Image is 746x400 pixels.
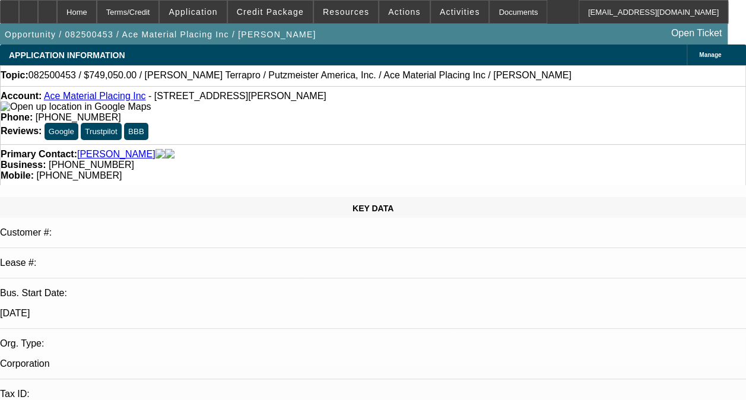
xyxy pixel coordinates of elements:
[9,50,125,60] span: APPLICATION INFORMATION
[1,170,34,180] strong: Mobile:
[379,1,430,23] button: Actions
[1,91,42,101] strong: Account:
[28,70,572,81] span: 082500453 / $749,050.00 / [PERSON_NAME] Terrapro / Putzmeister America, Inc. / Ace Material Placi...
[169,7,217,17] span: Application
[165,149,174,160] img: linkedin-icon.png
[1,160,46,170] strong: Business:
[1,101,151,112] a: View Google Maps
[160,1,226,23] button: Application
[124,123,148,140] button: BBB
[314,1,378,23] button: Resources
[36,112,121,122] span: [PHONE_NUMBER]
[666,23,726,43] a: Open Ticket
[1,112,33,122] strong: Phone:
[1,70,28,81] strong: Topic:
[148,91,326,101] span: - [STREET_ADDRESS][PERSON_NAME]
[323,7,369,17] span: Resources
[353,204,393,213] span: KEY DATA
[228,1,313,23] button: Credit Package
[1,149,77,160] strong: Primary Contact:
[81,123,121,140] button: Trustpilot
[1,101,151,112] img: Open up location in Google Maps
[45,123,78,140] button: Google
[44,91,146,101] a: Ace Material Placing Inc
[388,7,421,17] span: Actions
[49,160,134,170] span: [PHONE_NUMBER]
[699,52,721,58] span: Manage
[155,149,165,160] img: facebook-icon.png
[440,7,480,17] span: Activities
[5,30,316,39] span: Opportunity / 082500453 / Ace Material Placing Inc / [PERSON_NAME]
[237,7,304,17] span: Credit Package
[36,170,122,180] span: [PHONE_NUMBER]
[1,126,42,136] strong: Reviews:
[431,1,489,23] button: Activities
[77,149,155,160] a: [PERSON_NAME]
